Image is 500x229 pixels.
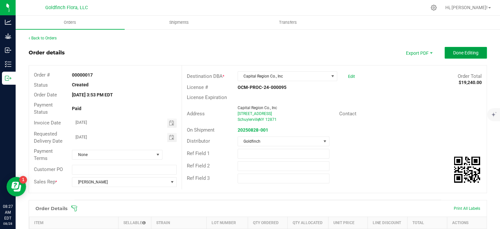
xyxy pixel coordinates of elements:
[34,131,62,144] span: Requested Delivery Date
[399,47,438,59] li: Export PDF
[453,50,479,55] span: Done Editing
[248,217,288,229] th: Qty Ordered
[29,49,65,57] div: Order details
[35,206,67,211] h1: Order Details
[72,82,89,87] strong: Created
[265,117,277,122] span: 12871
[72,72,93,78] strong: 00000017
[408,217,447,229] th: Total
[72,178,168,187] span: [PERSON_NAME]
[187,73,223,79] span: Destination DBA
[238,72,329,81] span: Capital Region Co., Inc
[238,111,272,116] span: [STREET_ADDRESS]
[151,217,206,229] th: Strain
[234,16,343,29] a: Transfers
[207,217,248,229] th: Lot Number
[167,133,177,142] span: Toggle calendar
[5,75,11,81] inline-svg: Outbound
[72,106,81,111] strong: Paid
[3,221,13,226] p: 08/28
[187,111,205,117] span: Address
[187,138,210,144] span: Distributor
[187,84,208,90] span: License #
[34,82,48,88] span: Status
[445,47,487,59] button: Done Editing
[5,47,11,53] inline-svg: Inbound
[29,217,118,229] th: Item
[187,94,227,100] span: License Expiration
[187,127,215,133] span: On Shipment
[454,157,480,183] img: Scan me!
[430,5,438,11] div: Manage settings
[238,137,321,146] span: Goldfinch
[29,36,57,40] a: Back to Orders
[459,80,482,85] strong: $19,240.00
[447,217,487,229] th: Actions
[34,148,53,162] span: Payment Terms
[7,177,26,196] iframe: Resource center
[34,102,53,115] span: Payment Status
[34,72,50,78] span: Order #
[34,92,57,98] span: Order Date
[258,117,259,122] span: ,
[5,33,11,39] inline-svg: Grow
[5,61,11,67] inline-svg: Inventory
[238,85,286,90] strong: OCM-PROC-24-000095
[5,19,11,25] inline-svg: Analytics
[458,73,482,79] span: Order Total
[16,16,125,29] a: Orders
[55,20,85,25] span: Orders
[72,92,113,97] strong: [DATE] 3:53 PM EDT
[3,204,13,221] p: 08:27 AM EDT
[160,20,198,25] span: Shipments
[368,217,408,229] th: Line Discount
[125,16,234,29] a: Shipments
[348,74,355,79] a: Edit
[270,20,306,25] span: Transfers
[259,117,264,122] span: NY
[287,217,328,229] th: Qty Allocated
[34,179,55,185] span: Sales Rep
[187,150,210,156] span: Ref Field 1
[187,163,210,169] span: Ref Field 2
[72,150,154,159] span: None
[238,106,277,110] span: Capital Region Co., Inc
[45,5,88,10] span: Goldfinch Flora, LLC
[19,176,27,184] iframe: Resource center unread badge
[34,166,63,172] span: Customer PO
[167,119,177,128] span: Toggle calendar
[445,5,488,10] span: Hi, [PERSON_NAME]!
[238,127,268,133] a: 20250828-001
[34,120,61,126] span: Invoice Date
[118,217,151,229] th: Sellable
[339,111,356,117] span: Contact
[328,217,368,229] th: Unit Price
[187,175,210,181] span: Ref Field 3
[454,157,480,183] qrcode: 00000017
[238,117,259,122] span: Schuylerville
